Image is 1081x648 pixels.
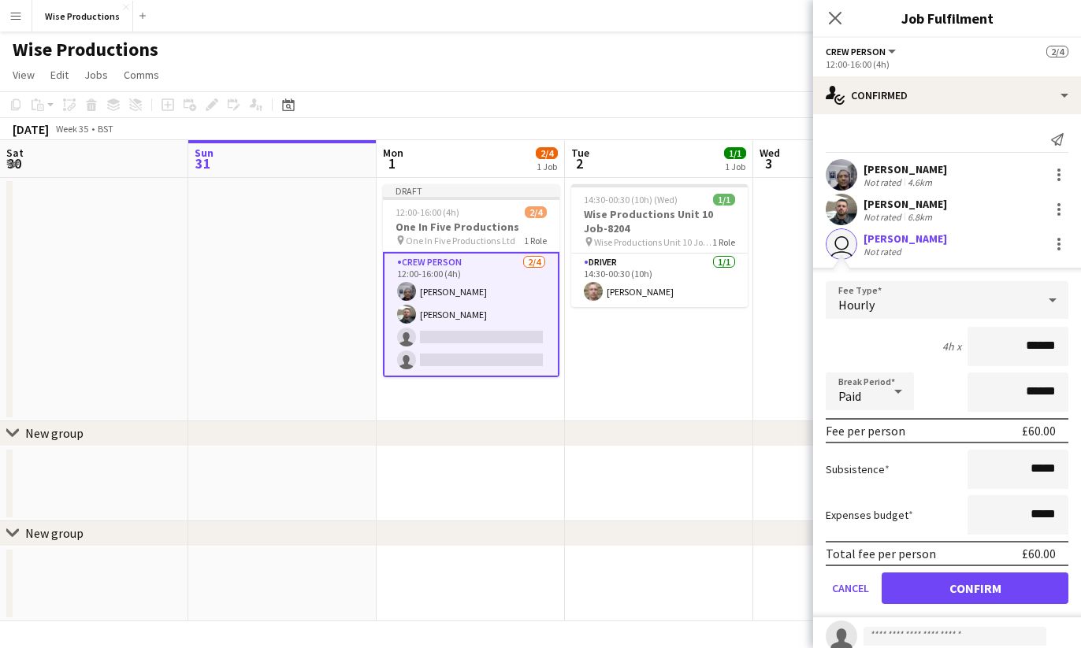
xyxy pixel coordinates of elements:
span: Edit [50,68,69,82]
span: Wed [760,146,780,160]
h3: Job Fulfilment [813,8,1081,28]
span: Jobs [84,68,108,82]
button: Confirm [882,572,1068,604]
a: Jobs [78,65,114,85]
h3: Wise Productions Unit 10 Job-8204 [571,207,748,235]
div: Not rated [864,211,905,223]
div: Not rated [864,176,905,188]
label: Expenses budget [826,508,913,522]
a: Edit [44,65,75,85]
div: Draft [383,184,559,197]
span: Week 35 [52,123,91,135]
span: 1/1 [713,194,735,206]
span: Wise Productions Unit 10 Job-8204 [594,236,712,248]
span: Comms [124,68,159,82]
div: [PERSON_NAME] [864,231,947,246]
span: 2/4 [525,206,547,218]
span: 14:30-00:30 (10h) (Wed) [584,194,678,206]
div: 4.6km [905,176,935,188]
span: 1 Role [712,236,735,248]
span: 3 [757,154,780,172]
app-card-role: Crew Person2/412:00-16:00 (4h)[PERSON_NAME][PERSON_NAME] [383,252,559,377]
button: Cancel [826,572,875,604]
button: Wise Productions [32,1,133,31]
div: 12:00-16:00 (4h) [826,58,1068,70]
span: Tue [571,146,589,160]
div: Total fee per person [826,546,936,561]
span: Sat [6,146,24,160]
div: [PERSON_NAME] [864,197,947,211]
h1: Wise Productions [13,38,158,61]
span: 1 [381,154,403,172]
span: 31 [192,154,214,172]
button: Crew Person [826,46,898,57]
div: [DATE] [13,121,49,137]
span: Hourly [838,297,875,313]
span: 2 [569,154,589,172]
app-job-card: Draft12:00-16:00 (4h)2/4One In Five Productions One In Five Productions Ltd1 RoleCrew Person2/412... [383,184,559,377]
h3: One In Five Productions [383,220,559,234]
app-job-card: 14:30-00:30 (10h) (Wed)1/1Wise Productions Unit 10 Job-8204 Wise Productions Unit 10 Job-82041 Ro... [571,184,748,307]
span: One In Five Productions Ltd [406,235,515,246]
span: 2/4 [536,147,558,159]
div: Not rated [864,246,905,257]
div: BST [98,123,113,135]
span: 12:00-16:00 (4h) [396,206,459,218]
span: 30 [4,154,24,172]
span: Paid [838,388,861,404]
div: £60.00 [1022,546,1056,561]
span: Crew Person [826,46,886,57]
span: Sun [195,146,214,160]
div: Confirmed [813,76,1081,114]
div: 1 Job [537,161,557,172]
a: View [6,65,41,85]
span: View [13,68,35,82]
div: Fee per person [826,423,905,439]
label: Subsistence [826,462,890,476]
div: 1 Job [725,161,745,172]
div: New group [25,525,84,541]
span: 1/1 [724,147,746,159]
div: New group [25,425,84,441]
div: [PERSON_NAME] [864,162,947,176]
span: 1 Role [524,235,547,246]
div: 6.8km [905,211,935,223]
app-card-role: Driver1/114:30-00:30 (10h)[PERSON_NAME] [571,254,748,307]
div: 4h x [942,339,961,354]
a: Comms [117,65,165,85]
span: 2/4 [1046,46,1068,57]
div: £60.00 [1022,423,1056,439]
span: Mon [383,146,403,160]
